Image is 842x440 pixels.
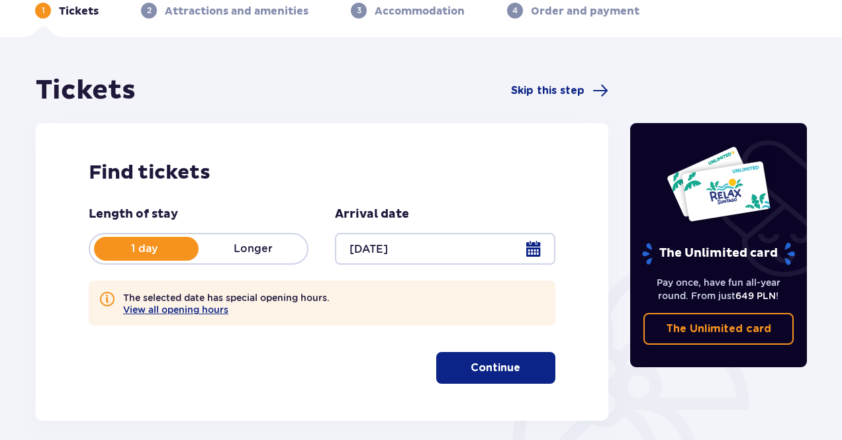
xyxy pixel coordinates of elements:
[123,304,228,315] button: View all opening hours
[643,313,794,345] a: The Unlimited card
[351,3,465,19] div: 3Accommodation
[35,3,99,19] div: 1Tickets
[123,291,330,315] p: The selected date has special opening hours.
[89,206,178,222] p: Length of stay
[436,352,555,384] button: Continue
[735,290,776,301] span: 649 PLN
[90,242,199,256] p: 1 day
[471,361,520,375] p: Continue
[199,242,307,256] p: Longer
[666,322,771,336] p: The Unlimited card
[375,4,465,19] p: Accommodation
[89,160,555,185] h2: Find tickets
[42,5,45,17] p: 1
[335,206,409,222] p: Arrival date
[165,4,308,19] p: Attractions and amenities
[666,146,771,222] img: Two entry cards to Suntago with the word 'UNLIMITED RELAX', featuring a white background with tro...
[36,74,136,107] h1: Tickets
[357,5,361,17] p: 3
[531,4,639,19] p: Order and payment
[147,5,152,17] p: 2
[511,83,608,99] a: Skip this step
[507,3,639,19] div: 4Order and payment
[141,3,308,19] div: 2Attractions and amenities
[643,276,794,302] p: Pay once, have fun all-year round. From just !
[59,4,99,19] p: Tickets
[511,83,585,98] span: Skip this step
[641,242,796,265] p: The Unlimited card
[512,5,518,17] p: 4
